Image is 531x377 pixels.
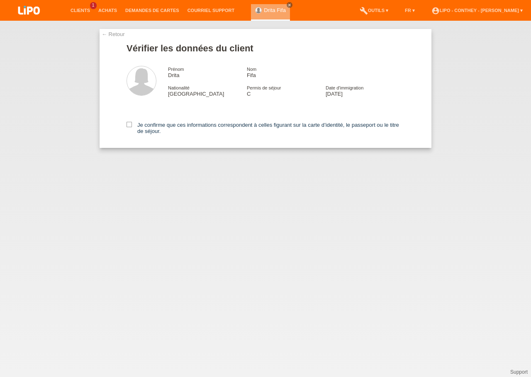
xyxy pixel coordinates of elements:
span: Date d'immigration [326,85,363,90]
div: [GEOGRAPHIC_DATA] [168,85,247,97]
span: Nom [247,67,256,72]
i: close [287,3,292,7]
div: C [247,85,326,97]
span: 1 [90,2,97,9]
a: Clients [66,8,94,13]
a: LIPO pay [8,17,50,23]
label: Je confirme que ces informations correspondent à celles figurant sur la carte d’identité, le pass... [127,122,404,134]
a: Drita Fifa [264,7,286,13]
div: Drita [168,66,247,78]
h1: Vérifier les données du client [127,43,404,53]
a: ← Retour [102,31,125,37]
a: Demandes de cartes [121,8,183,13]
a: Support [510,369,528,375]
span: Permis de séjour [247,85,281,90]
div: Fifa [247,66,326,78]
span: Prénom [168,67,184,72]
span: Nationalité [168,85,190,90]
a: close [287,2,292,8]
a: Achats [94,8,121,13]
a: account_circleLIPO - Conthey - [PERSON_NAME] ▾ [427,8,527,13]
a: FR ▾ [401,8,419,13]
i: account_circle [431,7,440,15]
a: buildOutils ▾ [356,8,392,13]
i: build [360,7,368,15]
div: [DATE] [326,85,404,97]
a: Courriel Support [183,8,239,13]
